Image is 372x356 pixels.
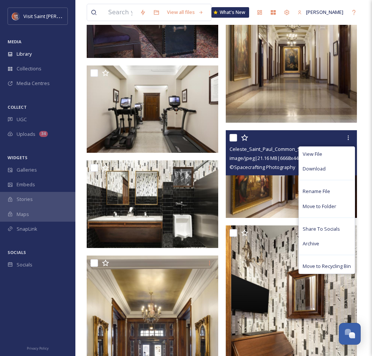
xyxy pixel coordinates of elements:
span: Media Centres [17,80,50,87]
span: image/jpeg | 21.16 MB | 6668 x 4445 [230,155,304,161]
span: Rename File [303,188,330,195]
a: View all files [163,5,207,20]
span: View File [303,151,322,158]
span: Maps [17,211,29,218]
span: SnapLink [17,225,37,233]
span: WIDGETS [8,155,28,160]
img: Visit%20Saint%20Paul%20Updated%20Profile%20Image.jpg [12,12,20,20]
span: SOCIALS [8,250,26,255]
a: [PERSON_NAME] [294,5,347,20]
span: Archive [303,240,319,247]
span: Visit Saint [PERSON_NAME] [23,12,84,20]
span: Galleries [17,166,37,173]
span: Download [303,165,326,172]
span: Socials [17,261,32,268]
img: Celeste_Saint_Paul_Common_Spaces_027.jpg [87,160,218,248]
span: Stories [17,196,33,203]
span: Collections [17,65,41,72]
span: Uploads [17,131,35,138]
a: Privacy Policy [27,343,49,352]
span: Share To Socials [303,225,340,233]
span: Library [17,50,32,58]
input: Search your library [104,4,136,21]
span: MEDIA [8,39,21,44]
button: Open Chat [339,323,361,345]
span: Celeste_Saint_Paul_Common_Spaces_003.jpg [230,146,332,152]
span: COLLECT [8,104,27,110]
span: UGC [17,116,27,123]
img: Celeste_Saint_Paul_Common_Spaces_029.jpg [87,65,218,153]
span: Privacy Policy [27,346,49,351]
a: What's New [211,7,249,18]
div: 34 [39,131,48,137]
span: Move to Folder [303,203,336,210]
span: Embeds [17,181,35,188]
span: Move to Recycling Bin [303,263,351,270]
span: [PERSON_NAME] [306,9,343,15]
span: © Spacecrafting Photography [230,164,295,170]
